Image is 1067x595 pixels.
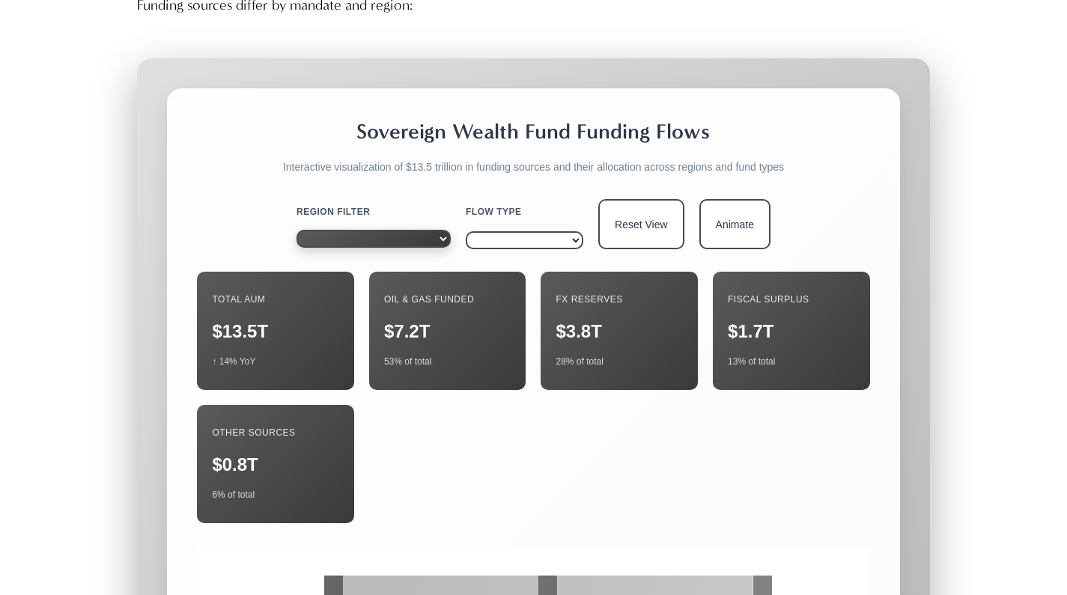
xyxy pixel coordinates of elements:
div: 28% of total [556,349,683,375]
label: Flow Type [466,199,583,225]
label: Region Filter [297,199,451,225]
div: $13.5T [212,319,339,345]
div: Fiscal Surplus [728,287,855,313]
div: Oil & Gas Funded [384,287,511,313]
div: ↑ 14% YoY [212,349,339,375]
div: $7.2T [384,319,511,345]
div: 53% of total [384,349,511,375]
h2: Sovereign Wealth Fund Funding Flows [197,118,869,145]
div: $3.8T [556,319,683,345]
div: FX Reserves [556,287,683,313]
div: 6% of total [212,482,339,508]
div: Total AUM [212,287,339,313]
div: 13% of total [728,349,855,375]
button: Reset View [598,199,684,249]
p: Interactive visualization of $13.5 trillion in funding sources and their allocation across region... [197,158,869,177]
div: $0.8T [212,452,339,478]
div: Other Sources [212,420,339,446]
div: $1.7T [728,319,855,345]
button: Animate [699,199,770,249]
